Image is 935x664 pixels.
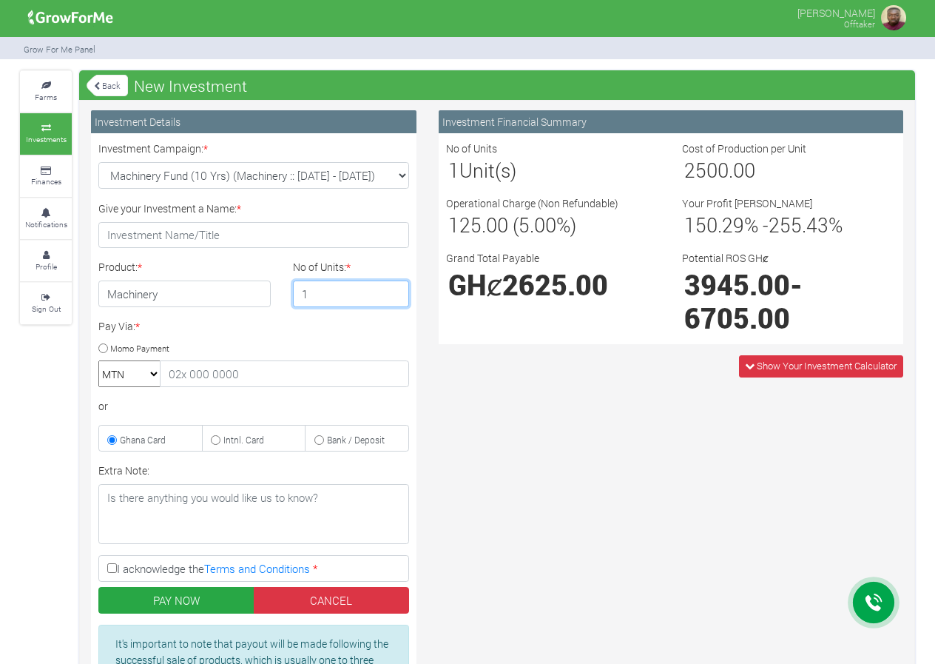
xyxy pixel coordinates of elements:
input: Momo Payment [98,343,108,353]
small: Offtaker [844,19,875,30]
a: Sign Out [20,283,72,323]
label: Investment Campaign: [98,141,208,156]
label: Your Profit [PERSON_NAME] [682,195,812,211]
small: Notifications [25,219,67,229]
label: Pay Via: [98,318,140,334]
input: Intnl. Card [211,435,220,445]
span: 3945.00 [684,266,790,303]
span: 255.43 [769,212,828,238]
a: Terms and Conditions [204,561,310,576]
input: Investment Name/Title [98,222,409,249]
span: 6705.00 [684,300,790,336]
label: Operational Charge (Non Refundable) [446,195,618,211]
div: Investment Financial Summary [439,110,903,133]
small: Profile [36,261,57,272]
a: Notifications [20,198,72,239]
a: Profile [20,241,72,281]
p: [PERSON_NAME] [797,3,875,21]
label: No of Units: [293,259,351,275]
a: Finances [20,156,72,197]
small: Intnl. Card [223,434,264,446]
h1: - [684,268,894,335]
label: Cost of Production per Unit [682,141,806,156]
label: Give your Investment a Name: [98,201,241,216]
h3: % - % [684,213,894,237]
input: I acknowledge theTerms and Conditions * [107,563,117,573]
small: Grow For Me Panel [24,44,95,55]
a: Back [87,73,128,98]
h4: Machinery [98,281,271,307]
span: New Investment [130,71,251,101]
div: or [98,398,409,414]
button: PAY NOW [98,587,254,614]
span: 150.29 [684,212,744,238]
a: Farms [20,71,72,112]
h1: GHȼ [448,268,658,301]
label: Potential ROS GHȼ [682,250,769,266]
label: Product: [98,259,142,275]
a: Investments [20,113,72,154]
img: growforme image [879,3,908,33]
small: Bank / Deposit [327,434,385,446]
small: Sign Out [32,304,61,314]
input: Ghana Card [107,435,117,445]
label: I acknowledge the [98,555,409,582]
input: Bank / Deposit [314,435,324,445]
h3: Unit(s) [448,158,658,182]
img: growforme image [23,3,118,33]
span: 125.00 (5.00%) [448,212,576,238]
a: CANCEL [254,587,410,614]
small: Farms [35,92,57,102]
label: Grand Total Payable [446,250,539,266]
input: 02x 000 0000 [160,360,409,387]
span: Show Your Investment Calculator [757,359,897,372]
label: No of Units [446,141,497,156]
span: 2500.00 [684,157,755,183]
small: Investments [26,134,67,144]
label: Extra Note: [98,463,149,478]
small: Finances [31,176,61,187]
div: Investment Details [91,110,416,133]
span: 1 [448,157,459,183]
small: Ghana Card [120,434,166,446]
small: Momo Payment [110,342,169,353]
span: 2625.00 [502,266,608,303]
